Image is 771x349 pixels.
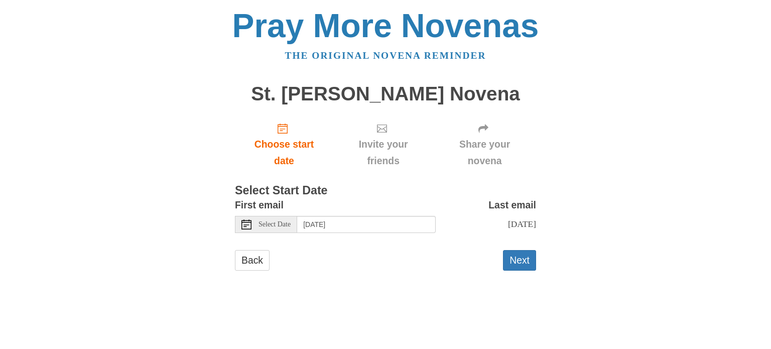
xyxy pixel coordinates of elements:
span: [DATE] [508,219,536,229]
a: Choose start date [235,114,333,174]
button: Next [503,250,536,271]
h3: Select Start Date [235,184,536,197]
div: Click "Next" to confirm your start date first. [333,114,433,174]
div: Click "Next" to confirm your start date first. [433,114,536,174]
span: Share your novena [443,136,526,169]
h1: St. [PERSON_NAME] Novena [235,83,536,105]
label: First email [235,197,284,213]
a: Back [235,250,270,271]
label: Last email [488,197,536,213]
span: Choose start date [245,136,323,169]
a: Pray More Novenas [232,7,539,44]
span: Invite your friends [343,136,423,169]
a: The original novena reminder [285,50,486,61]
span: Select Date [259,221,291,228]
